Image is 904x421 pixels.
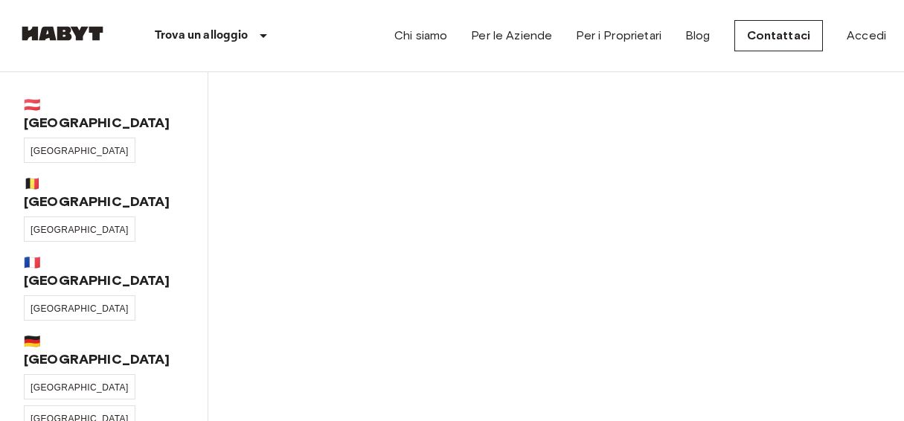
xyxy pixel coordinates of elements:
[24,96,184,132] span: 🇦🇹 [GEOGRAPHIC_DATA]
[24,295,135,321] a: [GEOGRAPHIC_DATA]
[394,27,447,45] a: Chi siamo
[31,225,129,235] span: [GEOGRAPHIC_DATA]
[576,27,661,45] a: Per i Proprietari
[31,382,129,393] span: [GEOGRAPHIC_DATA]
[18,26,107,41] img: Habyt
[24,374,135,399] a: [GEOGRAPHIC_DATA]
[24,175,184,210] span: 🇧🇪 [GEOGRAPHIC_DATA]
[24,138,135,163] a: [GEOGRAPHIC_DATA]
[24,216,135,242] a: [GEOGRAPHIC_DATA]
[24,332,184,368] span: 🇩🇪 [GEOGRAPHIC_DATA]
[734,20,824,51] a: Contattaci
[155,27,249,45] p: Trova un alloggio
[24,254,184,289] span: 🇫🇷 [GEOGRAPHIC_DATA]
[31,146,129,156] span: [GEOGRAPHIC_DATA]
[847,27,886,45] a: Accedi
[31,303,129,314] span: [GEOGRAPHIC_DATA]
[685,27,711,45] a: Blog
[471,27,552,45] a: Per le Aziende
